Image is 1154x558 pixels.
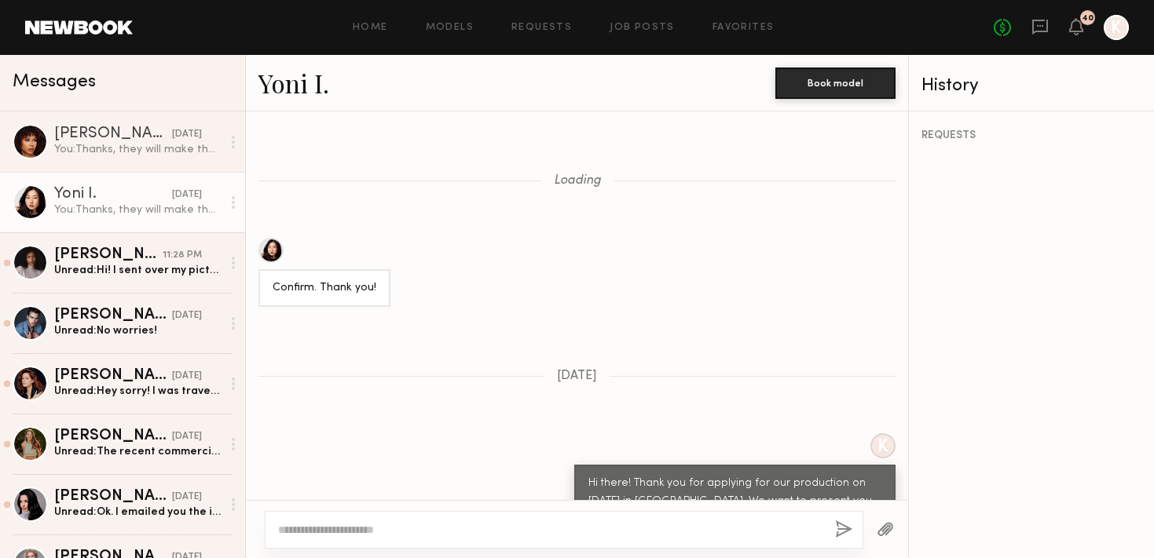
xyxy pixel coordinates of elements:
[54,142,222,157] div: You: Thanks, they will make their final decision [DATE], we'll let you know!
[54,308,172,323] div: [PERSON_NAME]
[921,77,1141,95] div: History
[273,279,376,297] div: Confirm. Thank you!
[775,75,896,89] a: Book model
[54,489,172,505] div: [PERSON_NAME]
[54,202,222,217] div: You: Thanks, they will make their final decision [DATE], we'll let you know!
[54,263,222,278] div: Unread: Hi! I sent over my pictures and video through WeTransfer
[13,73,96,91] span: Messages
[172,127,202,142] div: [DATE]
[258,66,329,100] a: Yoni I.
[557,370,597,383] span: [DATE]
[713,23,775,33] a: Favorites
[54,187,172,202] div: Yoni I.
[921,130,1141,141] div: REQUESTS
[172,369,202,384] div: [DATE]
[426,23,474,33] a: Models
[610,23,675,33] a: Job Posts
[775,67,896,99] button: Book model
[54,323,222,338] div: Unread: No worries!
[554,174,601,188] span: Loading
[54,429,172,444] div: [PERSON_NAME]
[54,126,172,142] div: [PERSON_NAME]
[54,384,222,399] div: Unread: Hey sorry! I was traveling! I’m not longer available:( I got booked out but I hope we can...
[353,23,388,33] a: Home
[172,429,202,444] div: [DATE]
[163,248,202,263] div: 11:28 PM
[54,444,222,459] div: Unread: The recent commercial work was with the LA Galaxy but do not have any footage yet.
[172,188,202,202] div: [DATE]
[1082,14,1094,23] div: 40
[54,368,172,384] div: [PERSON_NAME]
[54,247,163,263] div: [PERSON_NAME]
[172,308,202,323] div: [DATE]
[1104,15,1129,40] a: K
[54,505,222,520] div: Unread: Ok. I emailed you the images 5 mins ago per your request.
[172,490,202,505] div: [DATE]
[511,23,572,33] a: Requests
